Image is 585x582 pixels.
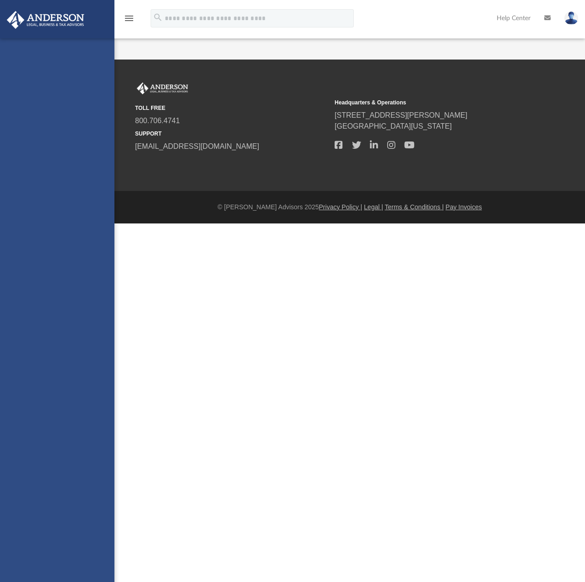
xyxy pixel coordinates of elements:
[364,203,383,211] a: Legal |
[135,82,190,94] img: Anderson Advisors Platinum Portal
[335,98,528,107] small: Headquarters & Operations
[564,11,578,25] img: User Pic
[319,203,363,211] a: Privacy Policy |
[114,202,585,212] div: © [PERSON_NAME] Advisors 2025
[135,117,180,125] a: 800.706.4741
[385,203,444,211] a: Terms & Conditions |
[153,12,163,22] i: search
[124,13,135,24] i: menu
[445,203,482,211] a: Pay Invoices
[335,111,467,119] a: [STREET_ADDRESS][PERSON_NAME]
[135,142,259,150] a: [EMAIL_ADDRESS][DOMAIN_NAME]
[135,130,328,138] small: SUPPORT
[335,122,452,130] a: [GEOGRAPHIC_DATA][US_STATE]
[135,104,328,112] small: TOLL FREE
[4,11,87,29] img: Anderson Advisors Platinum Portal
[124,17,135,24] a: menu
